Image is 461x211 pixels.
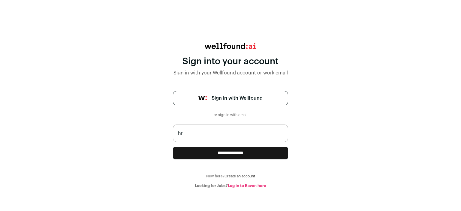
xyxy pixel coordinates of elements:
[198,96,207,100] img: wellfound-symbol-flush-black-fb3c872781a75f747ccb3a119075da62bfe97bd399995f84a933054e44a575c4.png
[228,184,266,188] a: Log in to Raven here
[224,174,255,178] a: Create an account
[173,125,288,142] input: name@work-email.com
[212,95,263,102] span: Sign in with Wellfound
[173,174,288,179] div: New here?
[173,183,288,188] div: Looking for Jobs?
[173,56,288,67] div: Sign into your account
[211,113,250,117] div: or sign in with email
[173,91,288,105] a: Sign in with Wellfound
[205,43,256,49] img: wellfound:ai
[173,69,288,77] div: Sign in with your Wellfound account or work email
